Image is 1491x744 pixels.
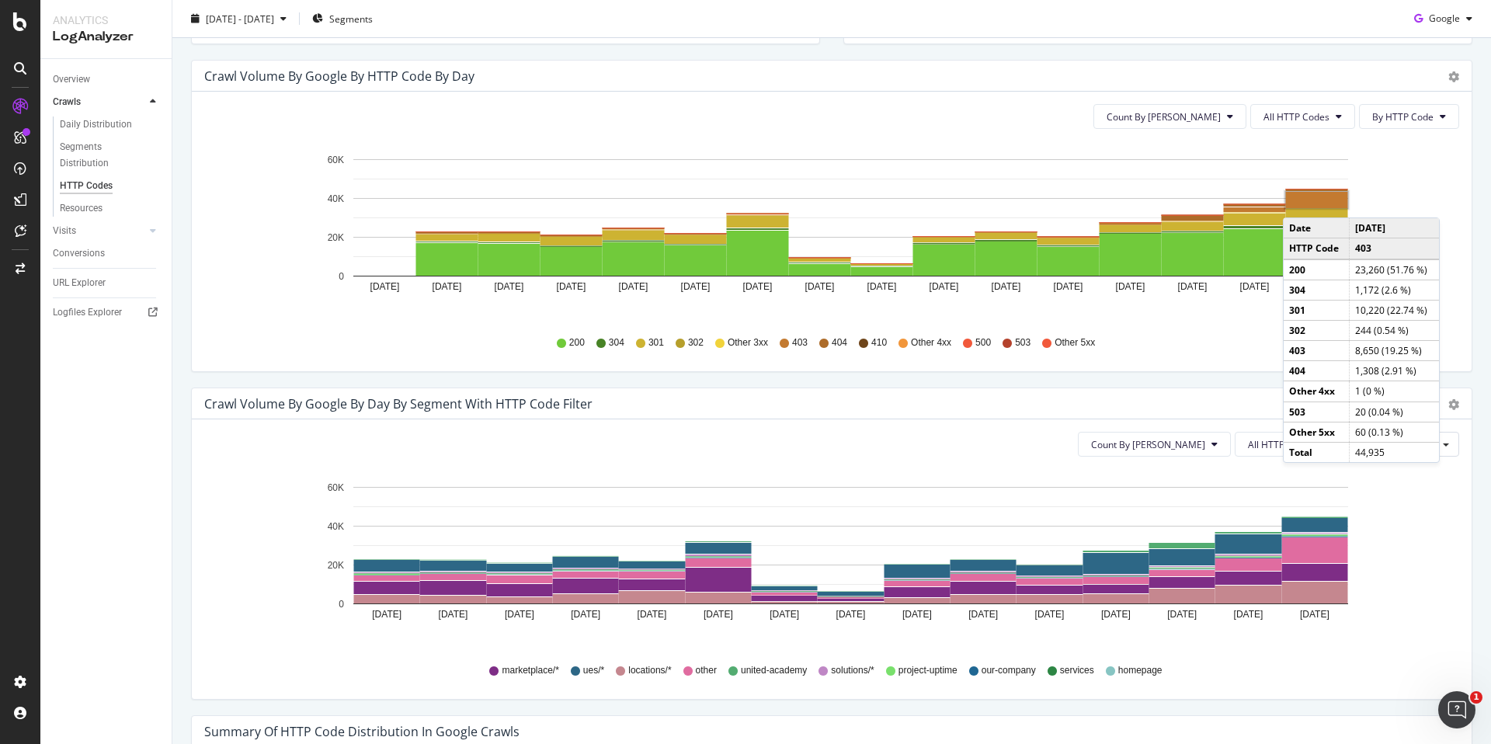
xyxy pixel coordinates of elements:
[204,469,1448,649] svg: A chart.
[328,155,344,165] text: 60K
[770,609,799,620] text: [DATE]
[1349,341,1439,361] td: 8,650 (19.25 %)
[902,609,932,620] text: [DATE]
[688,336,704,349] span: 302
[805,281,835,292] text: [DATE]
[1116,281,1145,292] text: [DATE]
[1078,432,1231,457] button: Count By [PERSON_NAME]
[898,664,958,677] span: project-uptime
[628,664,671,677] span: locations/*
[1101,609,1131,620] text: [DATE]
[1349,238,1439,259] td: 403
[328,521,344,532] text: 40K
[681,281,711,292] text: [DATE]
[505,609,534,620] text: [DATE]
[728,336,768,349] span: Other 3xx
[1118,664,1163,677] span: homepage
[328,560,344,571] text: 20K
[439,609,468,620] text: [DATE]
[1235,432,1340,457] button: All HTTP Codes
[53,223,76,239] div: Visits
[502,664,558,677] span: marketplace/*
[1300,609,1329,620] text: [DATE]
[53,71,90,88] div: Overview
[1470,691,1482,704] span: 1
[60,139,161,172] a: Segments Distribution
[1091,438,1205,451] span: Count By Day
[911,336,951,349] span: Other 4xx
[206,12,274,25] span: [DATE] - [DATE]
[328,482,344,493] text: 60K
[204,68,474,84] div: Crawl Volume by google by HTTP Code by Day
[60,178,161,194] a: HTTP Codes
[53,275,161,291] a: URL Explorer
[1359,104,1459,129] button: By HTTP Code
[1263,110,1329,123] span: All HTTP Codes
[1284,442,1349,462] td: Total
[53,12,159,28] div: Analytics
[1349,381,1439,402] td: 1 (0 %)
[60,178,113,194] div: HTTP Codes
[1093,104,1246,129] button: Count By [PERSON_NAME]
[328,232,344,243] text: 20K
[1284,402,1349,422] td: 503
[1178,281,1208,292] text: [DATE]
[1448,71,1459,82] div: gear
[53,245,161,262] a: Conversions
[53,275,106,291] div: URL Explorer
[871,336,887,349] span: 410
[53,304,122,321] div: Logfiles Explorer
[569,336,585,349] span: 200
[1284,422,1349,442] td: Other 5xx
[53,94,145,110] a: Crawls
[1248,438,1314,451] span: All HTTP Codes
[1448,399,1459,410] div: gear
[60,139,146,172] div: Segments Distribution
[1284,361,1349,381] td: 404
[1349,280,1439,300] td: 1,172 (2.6 %)
[60,116,161,133] a: Daily Distribution
[1250,104,1355,129] button: All HTTP Codes
[1060,664,1094,677] span: services
[329,12,373,25] span: Segments
[328,193,344,204] text: 40K
[60,200,103,217] div: Resources
[185,6,293,31] button: [DATE] - [DATE]
[1438,691,1475,728] iframe: Intercom live chat
[60,116,132,133] div: Daily Distribution
[1372,110,1434,123] span: By HTTP Code
[1349,300,1439,320] td: 10,220 (22.74 %)
[619,281,648,292] text: [DATE]
[638,609,667,620] text: [DATE]
[204,141,1448,322] svg: A chart.
[831,664,874,677] span: solutions/*
[60,200,161,217] a: Resources
[1349,320,1439,340] td: 244 (0.54 %)
[1408,6,1479,31] button: Google
[53,28,159,46] div: LogAnalyzer
[1234,609,1263,620] text: [DATE]
[53,304,161,321] a: Logfiles Explorer
[1055,336,1095,349] span: Other 5xx
[372,609,401,620] text: [DATE]
[1284,280,1349,300] td: 304
[339,271,344,282] text: 0
[867,281,897,292] text: [DATE]
[583,664,604,677] span: ues/*
[930,281,959,292] text: [DATE]
[571,609,600,620] text: [DATE]
[741,664,807,677] span: united-academy
[1349,361,1439,381] td: 1,308 (2.91 %)
[1284,300,1349,320] td: 301
[1349,259,1439,280] td: 23,260 (51.76 %)
[648,336,664,349] span: 301
[1284,341,1349,361] td: 403
[1015,336,1030,349] span: 503
[1284,238,1349,259] td: HTTP Code
[968,609,998,620] text: [DATE]
[982,664,1036,677] span: our-company
[53,223,145,239] a: Visits
[992,281,1021,292] text: [DATE]
[696,664,717,677] span: other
